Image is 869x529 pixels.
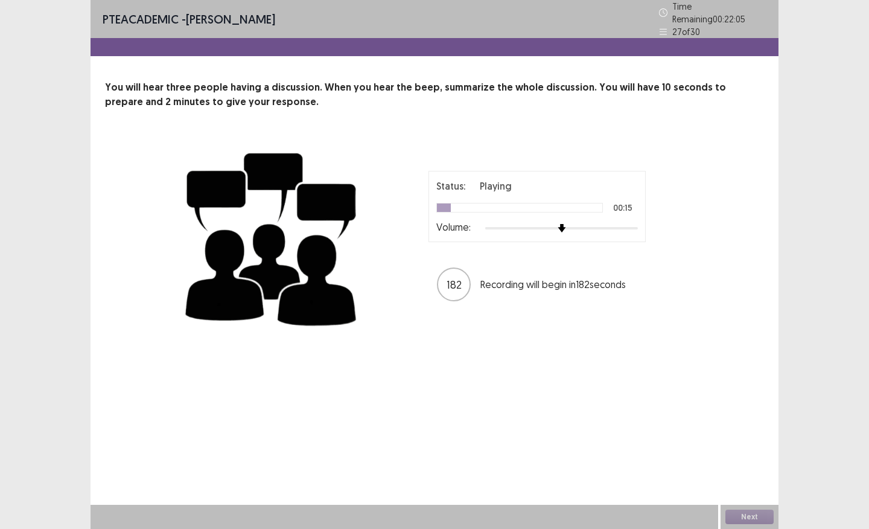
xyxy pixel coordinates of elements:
[613,204,632,212] p: 00:15
[103,10,275,28] p: - [PERSON_NAME]
[436,220,471,234] p: Volume:
[672,25,700,38] p: 27 of 30
[447,277,462,293] p: 182
[480,277,637,292] p: Recording will begin in 182 seconds
[480,179,512,193] p: Playing
[181,138,362,336] img: group-discussion
[105,80,764,109] p: You will hear three people having a discussion. When you hear the beep, summarize the whole discu...
[558,224,566,232] img: arrow-thumb
[436,179,465,193] p: Status:
[103,11,179,27] span: PTE academic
